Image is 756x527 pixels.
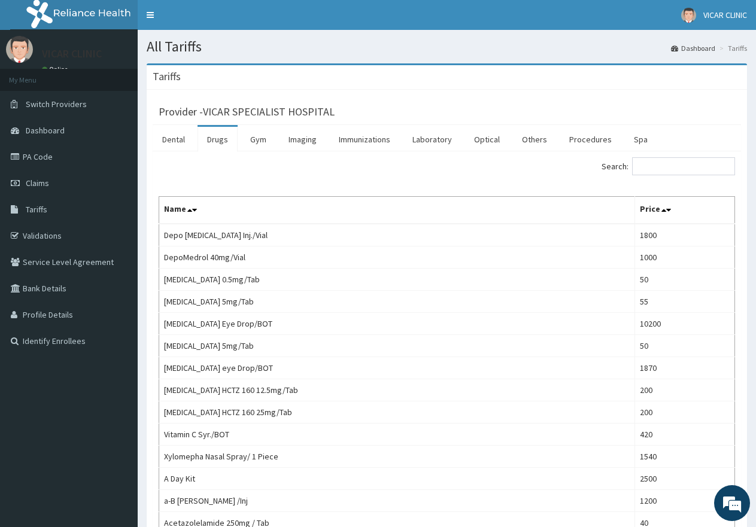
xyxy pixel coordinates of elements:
[403,127,462,152] a: Laboratory
[26,125,65,136] span: Dashboard
[159,357,635,379] td: [MEDICAL_DATA] eye Drop/BOT
[329,127,400,152] a: Immunizations
[634,424,734,446] td: 420
[159,224,635,246] td: Depo [MEDICAL_DATA] Inj./Vial
[159,335,635,357] td: [MEDICAL_DATA] 5mg/Tab
[147,39,747,54] h1: All Tariffs
[560,127,621,152] a: Procedures
[634,357,734,379] td: 1870
[464,127,509,152] a: Optical
[241,127,276,152] a: Gym
[634,224,734,246] td: 1800
[159,468,635,490] td: A Day Kit
[159,401,635,424] td: [MEDICAL_DATA] HCTZ 160 25mg/Tab
[42,48,102,59] p: VICAR CLINIC
[153,127,195,152] a: Dental
[159,197,635,224] th: Name
[602,157,735,175] label: Search:
[632,157,735,175] input: Search:
[159,490,635,512] td: a-B [PERSON_NAME] /Inj
[6,36,33,63] img: User Image
[159,269,635,291] td: [MEDICAL_DATA] 0.5mg/Tab
[159,379,635,401] td: [MEDICAL_DATA] HCTZ 160 12.5mg/Tab
[26,99,87,109] span: Switch Providers
[159,246,635,269] td: DepoMedrol 40mg/Vial
[159,446,635,468] td: Xylomepha Nasal Spray/ 1 Piece
[634,197,734,224] th: Price
[634,246,734,269] td: 1000
[159,106,335,117] h3: Provider - VICAR SPECIALIST HOSPITAL
[634,490,734,512] td: 1200
[279,127,326,152] a: Imaging
[624,127,657,152] a: Spa
[634,446,734,468] td: 1540
[159,424,635,446] td: Vitamin C Syr./BOT
[634,379,734,401] td: 200
[671,43,715,53] a: Dashboard
[159,313,635,335] td: [MEDICAL_DATA] Eye Drop/BOT
[26,178,49,188] span: Claims
[512,127,557,152] a: Others
[26,204,47,215] span: Tariffs
[703,10,747,20] span: VICAR CLINIC
[634,291,734,313] td: 55
[634,401,734,424] td: 200
[634,335,734,357] td: 50
[634,313,734,335] td: 10200
[634,468,734,490] td: 2500
[716,43,747,53] li: Tariffs
[198,127,238,152] a: Drugs
[42,65,71,74] a: Online
[681,8,696,23] img: User Image
[634,269,734,291] td: 50
[153,71,181,82] h3: Tariffs
[159,291,635,313] td: [MEDICAL_DATA] 5mg/Tab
